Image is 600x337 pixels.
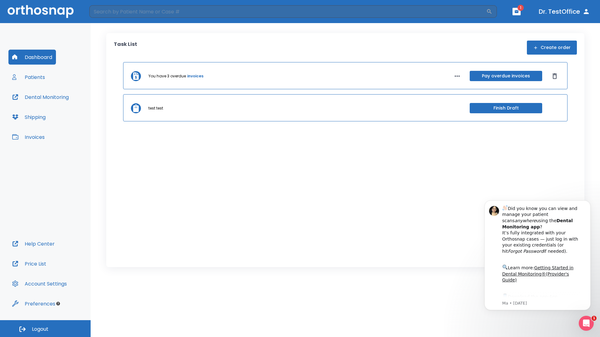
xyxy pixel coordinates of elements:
[592,316,597,321] span: 1
[8,90,72,105] button: Dental Monitoring
[148,73,186,79] p: You have 3 overdue
[579,316,594,331] iframe: Intercom live chat
[187,73,203,79] a: invoices
[27,110,106,115] p: Message from Ma, sent 2w ago
[8,70,49,85] button: Patients
[8,296,59,311] button: Preferences
[8,236,58,251] button: Help Center
[527,41,577,55] button: Create order
[470,71,542,81] button: Pay overdue invoices
[8,50,56,65] button: Dashboard
[32,326,48,333] span: Logout
[8,276,71,291] button: Account Settings
[148,105,163,111] p: test test
[106,13,111,18] button: Dismiss notification
[8,110,49,125] button: Shipping
[550,71,560,81] button: Dismiss
[27,103,83,115] a: App Store
[8,129,48,144] button: Invoices
[55,301,61,306] div: Tooltip anchor
[475,191,600,320] iframe: Intercom notifications message
[470,103,542,113] button: Finish Draft
[114,41,137,55] p: Task List
[517,5,524,11] span: 1
[7,5,74,18] img: Orthosnap
[536,6,592,17] button: Dr. TestOffice
[89,5,486,18] input: Search by Patient Name or Case #
[27,102,106,134] div: Download the app: | ​ Let us know if you need help getting started!
[8,256,50,271] button: Price List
